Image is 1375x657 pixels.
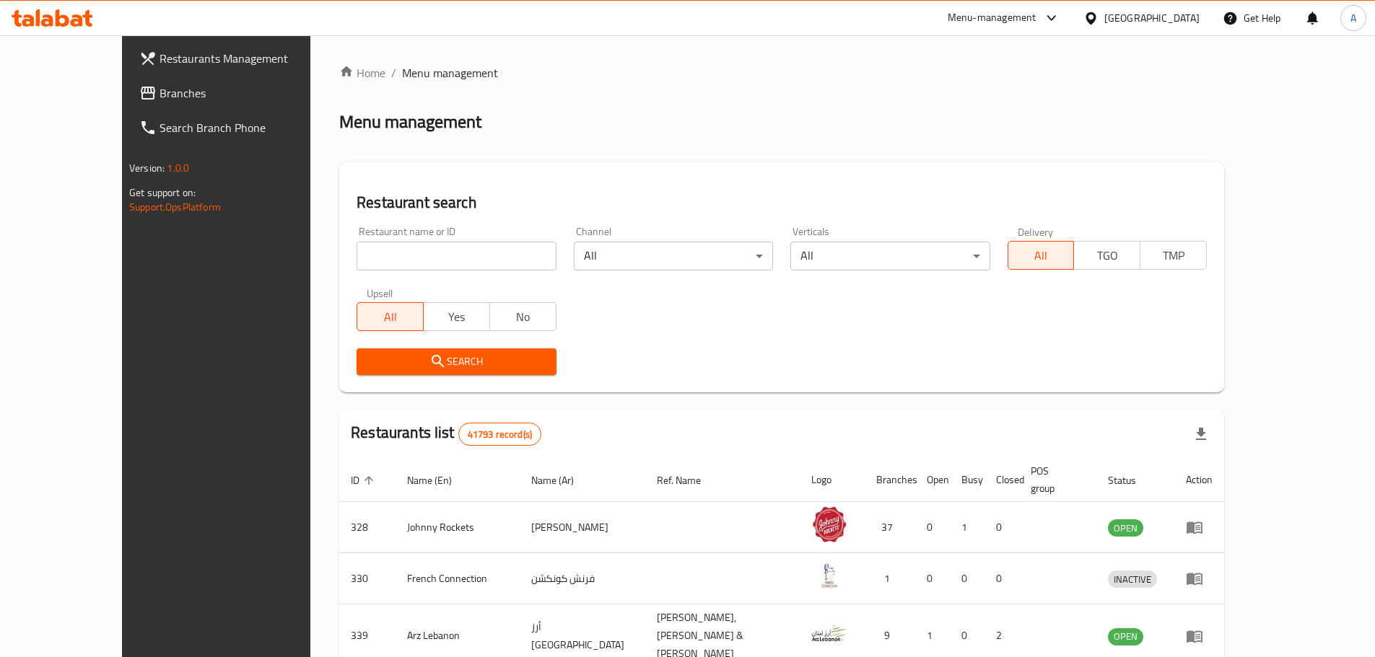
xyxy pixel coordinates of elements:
div: OPEN [1108,628,1143,645]
a: Support.OpsPlatform [129,198,221,216]
th: Closed [985,458,1019,502]
th: Logo [800,458,865,502]
div: Menu [1186,627,1213,645]
td: 0 [985,502,1019,553]
td: 1 [950,502,985,553]
span: Search [368,353,544,371]
span: Ref. Name [657,472,720,489]
a: Search Branch Phone [128,110,352,145]
button: Search [357,348,556,375]
span: All [1014,245,1069,266]
span: ID [351,472,378,489]
td: 0 [985,553,1019,604]
td: 1 [865,553,915,604]
span: INACTIVE [1108,571,1157,588]
span: Yes [429,307,484,327]
nav: breadcrumb [339,64,1224,81]
span: Search Branch Phone [160,119,340,136]
div: [GEOGRAPHIC_DATA] [1104,10,1200,26]
span: TGO [1080,245,1135,266]
button: No [489,302,556,331]
td: French Connection [396,553,520,604]
span: Version: [129,159,165,177]
th: Open [915,458,950,502]
button: TMP [1140,241,1207,270]
a: Home [339,64,385,81]
td: 0 [915,553,950,604]
th: Branches [865,458,915,502]
span: No [496,307,551,327]
td: 0 [950,553,985,604]
td: 328 [339,502,396,553]
th: Action [1174,458,1224,502]
span: 41793 record(s) [459,428,541,441]
span: 1.0.0 [167,159,189,177]
li: / [391,64,396,81]
img: French Connection [811,557,847,594]
button: TGO [1073,241,1140,270]
th: Busy [950,458,985,502]
span: Get support on: [129,183,196,202]
span: All [363,307,418,327]
div: Menu [1186,570,1213,587]
img: Arz Lebanon [811,615,847,651]
h2: Restaurants list [351,422,541,446]
td: 330 [339,553,396,604]
button: All [1008,241,1075,270]
input: Search for restaurant name or ID.. [357,242,556,270]
h2: Menu management [339,110,481,133]
span: POS group [1031,462,1079,497]
span: Name (En) [407,472,471,489]
label: Upsell [367,288,393,298]
td: [PERSON_NAME] [520,502,645,553]
span: Menu management [402,64,498,81]
div: Menu-management [948,9,1036,27]
button: Yes [423,302,490,331]
a: Restaurants Management [128,41,352,76]
span: TMP [1146,245,1201,266]
span: Branches [160,84,340,102]
div: Menu [1186,519,1213,536]
div: All [790,242,990,270]
span: Restaurants Management [160,50,340,67]
img: Johnny Rockets [811,506,847,542]
span: OPEN [1108,520,1143,537]
a: Branches [128,76,352,110]
td: Johnny Rockets [396,502,520,553]
span: OPEN [1108,628,1143,645]
div: Export file [1184,417,1218,451]
label: Delivery [1018,226,1054,237]
td: 0 [915,502,950,553]
span: Status [1108,472,1155,489]
h2: Restaurant search [357,192,1207,213]
span: Name (Ar) [531,472,593,489]
div: All [574,242,773,270]
td: 37 [865,502,915,553]
td: فرنش كونكشن [520,553,645,604]
div: Total records count [458,423,541,446]
button: All [357,302,424,331]
span: A [1350,10,1356,26]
